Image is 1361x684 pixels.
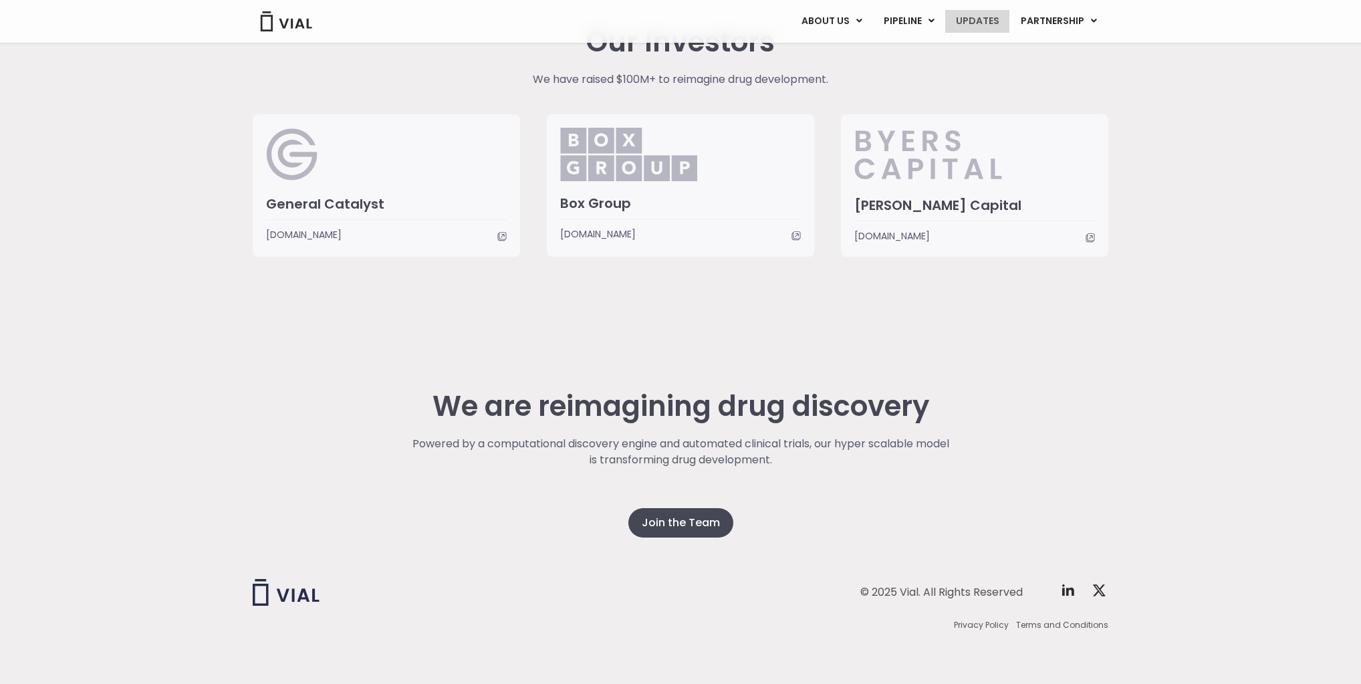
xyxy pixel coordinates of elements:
[1010,10,1108,33] a: PARTNERSHIPMenu Toggle
[560,227,636,241] span: [DOMAIN_NAME]
[266,195,507,213] h3: General Catalyst
[854,197,1095,214] h3: [PERSON_NAME] Capital
[449,72,913,88] p: We have raised $100M+ to reimagine drug development.
[560,227,801,241] a: [DOMAIN_NAME]
[854,229,1095,243] a: [DOMAIN_NAME]
[854,229,930,243] span: [DOMAIN_NAME]
[628,508,733,538] a: Join the Team
[560,195,801,212] h3: Box Group
[873,10,945,33] a: PIPELINEMenu Toggle
[560,128,697,181] img: Box_Group.png
[854,128,1056,181] img: Byers_Capital.svg
[586,26,775,58] h2: Our Investors
[954,619,1009,631] a: Privacy Policy
[1016,619,1108,631] a: Terms and Conditions
[266,227,507,242] a: [DOMAIN_NAME]
[860,585,1023,600] div: © 2025 Vial. All Rights Reserved
[253,579,320,606] img: Vial logo wih "Vial" spelled out
[266,128,319,181] img: General Catalyst Logo
[266,227,342,242] span: [DOMAIN_NAME]
[791,10,872,33] a: ABOUT USMenu Toggle
[259,11,313,31] img: Vial Logo
[410,390,951,423] h2: We are reimagining drug discovery
[642,515,720,531] span: Join the Team
[945,10,1009,33] a: UPDATES
[410,436,951,468] p: Powered by a computational discovery engine and automated clinical trials, our hyper scalable mod...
